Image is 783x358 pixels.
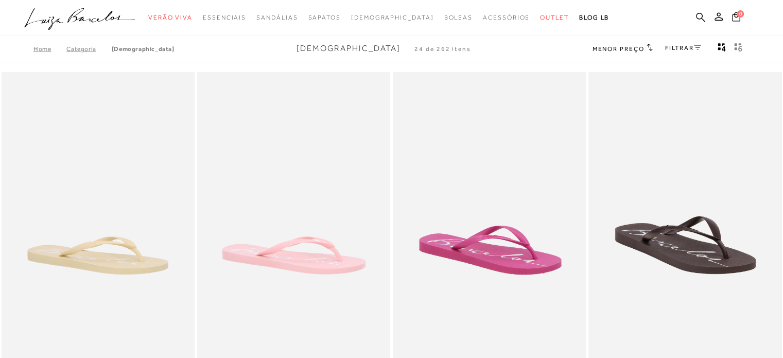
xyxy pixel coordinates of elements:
button: gridText6Desc [731,42,745,56]
span: Essenciais [203,14,246,21]
a: categoryNavScreenReaderText [308,8,340,27]
span: Sandálias [256,14,298,21]
span: BLOG LB [579,14,609,21]
a: BLOG LB [579,8,609,27]
span: Sapatos [308,14,340,21]
a: categoryNavScreenReaderText [540,8,569,27]
span: [DEMOGRAPHIC_DATA] [297,44,401,53]
button: Mostrar 4 produtos por linha [715,42,729,56]
span: 24 de 262 itens [414,45,471,53]
a: categoryNavScreenReaderText [256,8,298,27]
button: 0 [729,11,743,25]
a: Home [33,45,66,53]
span: Verão Viva [148,14,193,21]
a: categoryNavScreenReaderText [148,8,193,27]
span: Bolsas [444,14,473,21]
a: categoryNavScreenReaderText [483,8,530,27]
a: Categoria [66,45,111,53]
a: [DEMOGRAPHIC_DATA] [112,45,175,53]
span: [DEMOGRAPHIC_DATA] [351,14,434,21]
a: FILTRAR [665,44,701,52]
a: noSubCategoriesText [351,8,434,27]
span: Menor preço [593,45,645,53]
span: Outlet [540,14,569,21]
span: 0 [737,10,744,18]
span: Acessórios [483,14,530,21]
a: categoryNavScreenReaderText [203,8,246,27]
a: categoryNavScreenReaderText [444,8,473,27]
